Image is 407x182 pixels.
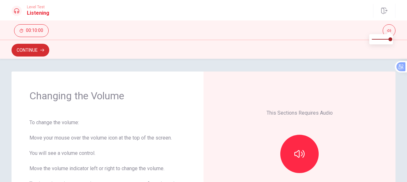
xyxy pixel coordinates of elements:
[26,28,43,33] span: 00:10:00
[12,44,49,57] button: Continue
[267,109,333,117] p: This Sections Requires Audio
[27,5,49,9] span: Level Test
[29,89,186,102] h1: Changing the Volume
[14,24,49,37] button: 00:10:00
[27,9,49,17] h1: Listening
